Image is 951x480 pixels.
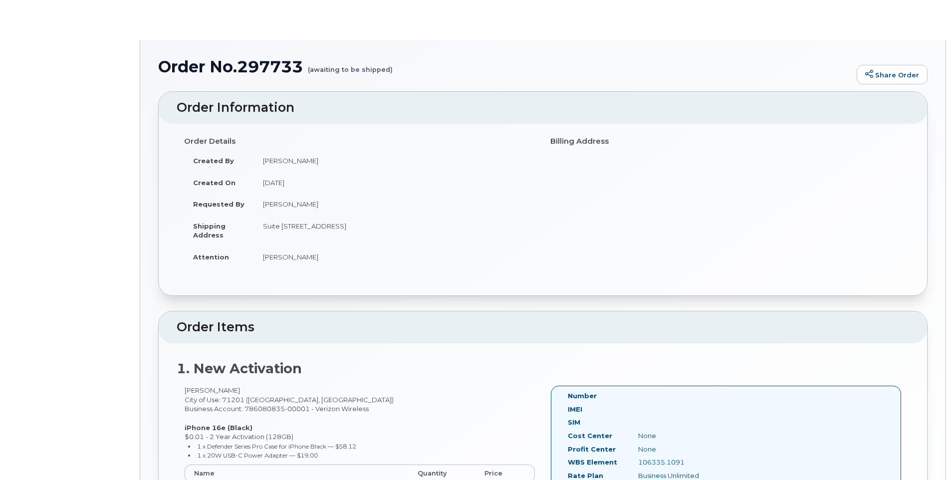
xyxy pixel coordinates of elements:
label: WBS Element [568,458,617,467]
h4: Billing Address [550,137,902,146]
small: 1 x 20W USB-C Power Adapter — $19.00 [197,452,318,459]
small: (awaiting to be shipped) [308,58,393,73]
div: 106335.1091 [631,458,729,467]
label: SIM [568,418,580,427]
small: 1 x Defender Series Pro Case for iPhone Black — $58.12 [197,443,356,450]
h2: Order Items [177,320,909,334]
strong: iPhone 16e (Black) [185,424,252,432]
h2: Order Information [177,101,909,115]
strong: 1. New Activation [177,360,302,377]
h4: Order Details [184,137,535,146]
td: [PERSON_NAME] [254,150,535,172]
h1: Order No.297733 [158,58,852,75]
label: IMEI [568,405,582,414]
strong: Created By [193,157,234,165]
td: [DATE] [254,172,535,194]
td: [PERSON_NAME] [254,246,535,268]
label: Number [568,391,597,401]
strong: Attention [193,253,229,261]
td: Suite [STREET_ADDRESS] [254,215,535,246]
td: [PERSON_NAME] [254,193,535,215]
a: Share Order [857,65,928,85]
div: None [631,431,729,441]
label: Cost Center [568,431,612,441]
strong: Requested By [193,200,244,208]
div: None [631,445,729,454]
strong: Shipping Address [193,222,226,240]
strong: Created On [193,179,236,187]
label: Profit Center [568,445,616,454]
